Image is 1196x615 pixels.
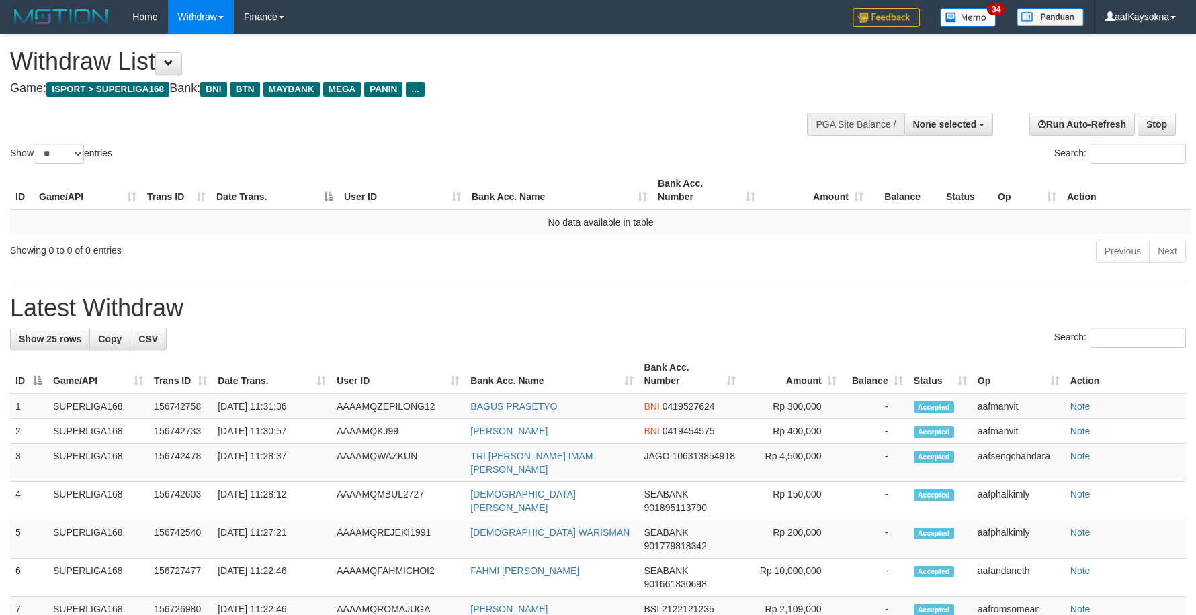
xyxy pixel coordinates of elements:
a: Note [1070,426,1091,436]
a: BAGUS PRASETYO [470,401,557,412]
span: ... [406,82,424,97]
td: [DATE] 11:28:37 [212,444,331,482]
th: ID [10,171,34,209]
td: aafphalkimly [972,520,1065,559]
a: Run Auto-Refresh [1029,113,1135,136]
a: [DEMOGRAPHIC_DATA] WARISMAN [470,527,630,538]
th: Action [1065,355,1186,393]
td: - [842,393,908,419]
td: [DATE] 11:31:36 [212,393,331,419]
span: JAGO [644,451,670,461]
span: MEGA [323,82,361,97]
td: 1 [10,393,48,419]
th: Trans ID: activate to sort column ascending [142,171,211,209]
td: AAAAMQWAZKUN [331,444,465,482]
td: AAAAMQREJEKI1991 [331,520,465,559]
a: Next [1149,240,1186,263]
span: Accepted [914,489,954,501]
th: Amount: activate to sort column ascending [741,355,842,393]
a: [PERSON_NAME] [470,426,548,436]
td: 156742478 [148,444,212,482]
label: Show entries [10,144,112,164]
span: Copy 901661830698 to clipboard [644,579,707,589]
td: 156742540 [148,520,212,559]
td: [DATE] 11:22:46 [212,559,331,597]
td: 5 [10,520,48,559]
img: Button%20Memo.svg [940,8,996,27]
td: Rp 150,000 [741,482,842,520]
th: Status [941,171,992,209]
a: Show 25 rows [10,328,90,350]
span: Copy 2122121235 to clipboard [662,604,714,614]
h4: Game: Bank: [10,82,784,95]
a: FAHMI [PERSON_NAME] [470,565,579,576]
td: [DATE] 11:30:57 [212,419,331,444]
span: BNI [200,82,226,97]
td: - [842,559,908,597]
td: SUPERLIGA168 [48,419,148,444]
th: Amount: activate to sort column ascending [761,171,869,209]
td: No data available in table [10,209,1191,234]
a: Note [1070,401,1091,412]
td: 156742733 [148,419,212,444]
a: Copy [89,328,130,350]
span: Accepted [914,451,954,463]
span: Accepted [914,401,954,413]
td: Rp 400,000 [741,419,842,444]
th: Date Trans.: activate to sort column ascending [212,355,331,393]
img: MOTION_logo.png [10,7,112,27]
th: Action [1062,171,1191,209]
div: Showing 0 to 0 of 0 entries [10,238,488,257]
span: BNI [644,401,660,412]
td: 4 [10,482,48,520]
span: CSV [138,334,158,344]
td: - [842,444,908,482]
span: Accepted [914,528,954,539]
img: Feedback.jpg [853,8,920,27]
span: Show 25 rows [19,334,81,344]
th: Op: activate to sort column ascending [972,355,1065,393]
td: Rp 200,000 [741,520,842,559]
span: Copy 901779818342 to clipboard [644,540,707,551]
a: Stop [1138,113,1176,136]
span: Copy 0419454575 to clipboard [663,426,715,436]
select: Showentries [34,144,84,164]
span: BTN [230,82,260,97]
a: Note [1070,489,1091,500]
th: Status: activate to sort column ascending [908,355,972,393]
span: BNI [644,426,660,436]
td: aafmanvit [972,393,1065,419]
td: SUPERLIGA168 [48,482,148,520]
th: User ID: activate to sort column ascending [339,171,466,209]
td: 156742758 [148,393,212,419]
th: Bank Acc. Number: activate to sort column ascending [652,171,761,209]
span: Accepted [914,426,954,438]
td: aafandaneth [972,559,1065,597]
td: AAAAMQZEPILONG12 [331,393,465,419]
span: Copy 901895113790 to clipboard [644,502,707,513]
td: 6 [10,559,48,597]
th: Bank Acc. Name: activate to sort column ascending [465,355,638,393]
th: Game/API: activate to sort column ascending [48,355,148,393]
input: Search: [1091,144,1186,164]
td: AAAAMQMBUL2727 [331,482,465,520]
span: SEABANK [644,527,689,538]
img: panduan.png [1017,8,1084,26]
a: Note [1070,604,1091,614]
th: Bank Acc. Name: activate to sort column ascending [466,171,652,209]
td: Rp 10,000,000 [741,559,842,597]
td: 2 [10,419,48,444]
th: Trans ID: activate to sort column ascending [148,355,212,393]
td: - [842,419,908,444]
th: Bank Acc. Number: activate to sort column ascending [639,355,741,393]
span: 34 [987,3,1005,15]
td: Rp 4,500,000 [741,444,842,482]
th: Balance [869,171,941,209]
button: None selected [904,113,994,136]
span: BSI [644,604,660,614]
a: [PERSON_NAME] [470,604,548,614]
td: aafsengchandara [972,444,1065,482]
input: Search: [1091,328,1186,348]
h1: Latest Withdraw [10,295,1186,322]
th: ID: activate to sort column descending [10,355,48,393]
